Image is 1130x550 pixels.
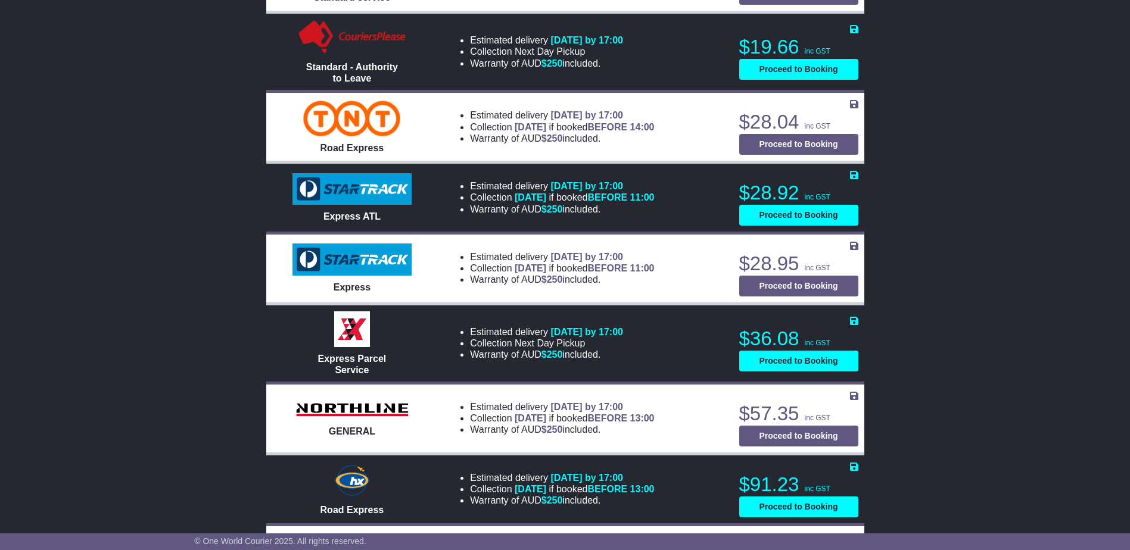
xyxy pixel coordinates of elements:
span: $ [541,133,563,143]
li: Warranty of AUD included. [470,349,623,360]
li: Warranty of AUD included. [470,424,654,435]
li: Estimated delivery [470,326,623,337]
span: 250 [547,495,563,505]
li: Estimated delivery [470,472,654,483]
span: © One World Courier 2025. All rights reserved. [194,536,366,546]
span: [DATE] [515,484,546,494]
li: Collection [470,483,654,495]
button: Proceed to Booking [739,351,858,371]
span: BEFORE [587,484,627,494]
span: 13:00 [630,484,655,494]
li: Collection [470,46,623,57]
button: Proceed to Booking [739,276,858,296]
span: [DATE] [515,263,546,273]
span: 14:00 [630,122,655,132]
button: Proceed to Booking [739,134,858,155]
span: [DATE] [515,192,546,202]
span: [DATE] by 17:00 [550,181,623,191]
li: Collection [470,412,654,424]
span: 250 [547,58,563,68]
span: inc GST [805,414,830,422]
span: 13:00 [630,413,655,423]
li: Estimated delivery [470,110,654,121]
span: $ [541,349,563,360]
li: Estimated delivery [470,35,623,46]
span: Next Day Pickup [515,46,585,57]
li: Warranty of AUD included. [470,274,654,285]
span: GENERAL [329,426,375,436]
img: StarTrack: Express ATL [292,173,412,205]
span: [DATE] by 17:00 [550,110,623,120]
li: Estimated delivery [470,251,654,262]
span: Express ATL [323,211,381,221]
span: [DATE] by 17:00 [550,252,623,262]
li: Warranty of AUD included. [470,204,654,215]
li: Collection [470,262,654,274]
span: inc GST [805,47,830,55]
span: BEFORE [587,192,627,202]
span: [DATE] [515,122,546,132]
li: Warranty of AUD included. [470,58,623,69]
li: Warranty of AUD included. [470,495,654,506]
span: 11:00 [630,263,655,273]
span: 11:00 [630,192,655,202]
span: if booked [515,484,654,494]
span: 250 [547,424,563,435]
li: Estimated delivery [470,180,654,192]
p: $57.35 [739,402,858,426]
p: $36.08 [739,327,858,351]
p: $28.92 [739,181,858,205]
button: Proceed to Booking [739,205,858,226]
li: Collection [470,121,654,133]
span: $ [541,274,563,285]
span: [DATE] [515,413,546,423]
span: Next Day Pickup [515,338,585,348]
span: if booked [515,413,654,423]
span: if booked [515,192,654,202]
span: Standard - Authority to Leave [306,62,398,83]
span: BEFORE [587,413,627,423]
span: [DATE] by 17:00 [550,327,623,337]
img: Couriers Please: Standard - Authority to Leave [296,20,409,55]
img: Border Express: Express Parcel Service [334,311,370,347]
img: TNT Domestic: Road Express [303,101,400,136]
button: Proceed to Booking [739,426,858,446]
p: $28.04 [739,110,858,134]
li: Warranty of AUD included. [470,133,654,144]
span: inc GST [805,485,830,493]
span: 250 [547,274,563,285]
span: $ [541,58,563,68]
span: BEFORE [587,122,627,132]
span: $ [541,204,563,214]
p: $19.66 [739,35,858,59]
span: if booked [515,263,654,273]
span: 250 [547,349,563,360]
span: inc GST [805,264,830,272]
span: if booked [515,122,654,132]
span: $ [541,424,563,435]
span: BEFORE [587,263,627,273]
li: Collection [470,192,654,203]
button: Proceed to Booking [739,496,858,517]
span: Express Parcel Service [318,354,387,375]
span: [DATE] by 17:00 [550,35,623,45]
li: Estimated delivery [470,401,654,412]
span: 250 [547,204,563,214]
span: Road Express [320,143,384,153]
span: Express [334,282,371,292]
span: [DATE] by 17:00 [550,473,623,483]
p: $28.95 [739,252,858,276]
button: Proceed to Booking [739,59,858,80]
span: Road Express [320,505,384,515]
span: inc GST [805,339,830,347]
span: [DATE] by 17:00 [550,402,623,412]
img: Hunter Express: Road Express [332,462,372,498]
li: Collection [470,337,623,349]
img: StarTrack: Express [292,243,412,276]
img: Northline Distribution: GENERAL [292,399,412,420]
span: $ [541,495,563,505]
span: inc GST [805,193,830,201]
span: 250 [547,133,563,143]
p: $91.23 [739,473,858,496]
span: inc GST [805,122,830,130]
